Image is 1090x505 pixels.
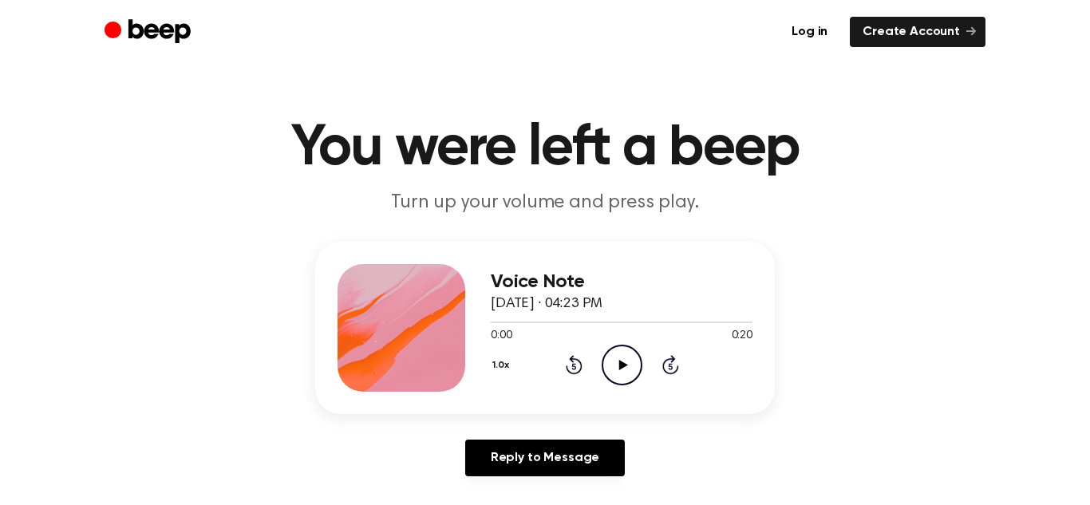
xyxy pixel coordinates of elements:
[491,328,511,345] span: 0:00
[850,17,985,47] a: Create Account
[136,120,954,177] h1: You were left a beep
[491,271,752,293] h3: Voice Note
[491,297,602,311] span: [DATE] · 04:23 PM
[491,352,515,379] button: 1.0x
[465,440,625,476] a: Reply to Message
[239,190,851,216] p: Turn up your volume and press play.
[732,328,752,345] span: 0:20
[105,17,195,48] a: Beep
[779,17,840,47] a: Log in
